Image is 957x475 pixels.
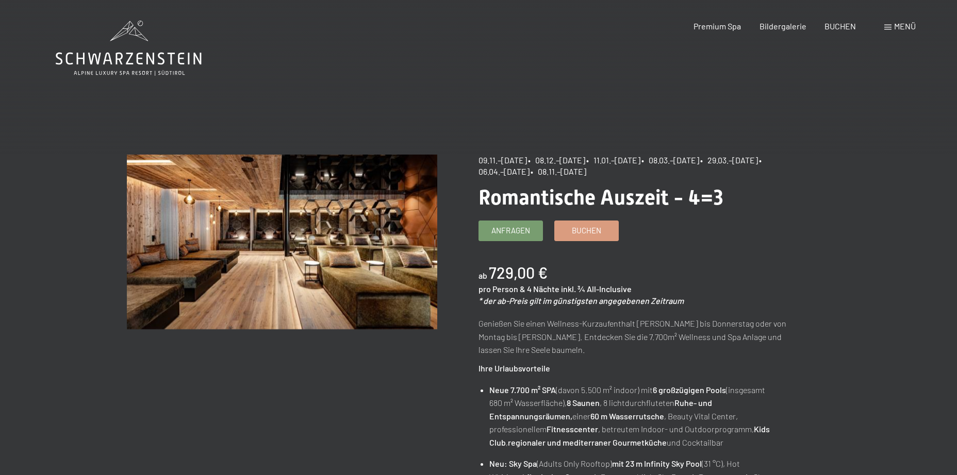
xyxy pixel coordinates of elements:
a: BUCHEN [824,21,856,31]
span: • 08.12.–[DATE] [528,155,585,165]
span: 09.11.–[DATE] [478,155,527,165]
a: Anfragen [479,221,542,241]
strong: Neue 7.700 m² SPA [489,385,556,395]
span: • 08.03.–[DATE] [641,155,699,165]
strong: regionaler und mediterraner Gourmetküche [508,437,667,447]
strong: Ihre Urlaubsvorteile [478,363,550,373]
span: pro Person & [478,284,525,294]
img: Romantische Auszeit - 4=3 [127,155,438,329]
strong: Neu: Sky Spa [489,459,537,468]
p: Genießen Sie einen Wellness-Kurzaufenthalt [PERSON_NAME] bis Donnerstag oder von Montag bis [PERS... [478,317,789,357]
li: (davon 5.500 m² indoor) mit (insgesamt 680 m² Wasserfläche), , 8 lichtdurchfluteten einer , Beaut... [489,383,789,449]
strong: 6 großzügigen Pools [653,385,726,395]
strong: 60 m Wasserrutsche [590,411,664,421]
span: • 08.11.–[DATE] [531,166,586,176]
strong: 8 Saunen [567,398,600,408]
span: Buchen [572,225,601,236]
strong: Fitnesscenter [547,424,598,434]
span: Anfragen [491,225,530,236]
span: • 11.01.–[DATE] [586,155,640,165]
a: Buchen [555,221,618,241]
span: • 29.03.–[DATE] [700,155,758,165]
span: Menü [894,21,916,31]
a: Bildergalerie [760,21,806,31]
span: inkl. ¾ All-Inclusive [561,284,632,294]
em: * der ab-Preis gilt im günstigsten angegebenen Zeitraum [478,296,684,306]
a: Premium Spa [694,21,741,31]
span: Romantische Auszeit - 4=3 [478,185,723,210]
b: 729,00 € [489,263,548,282]
strong: Kids Club [489,424,770,447]
span: ab [478,270,487,280]
strong: mit 23 m Infinity Sky Pool [612,459,702,468]
span: 4 Nächte [527,284,559,294]
strong: Ruhe- und Entspannungsräumen, [489,398,712,421]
